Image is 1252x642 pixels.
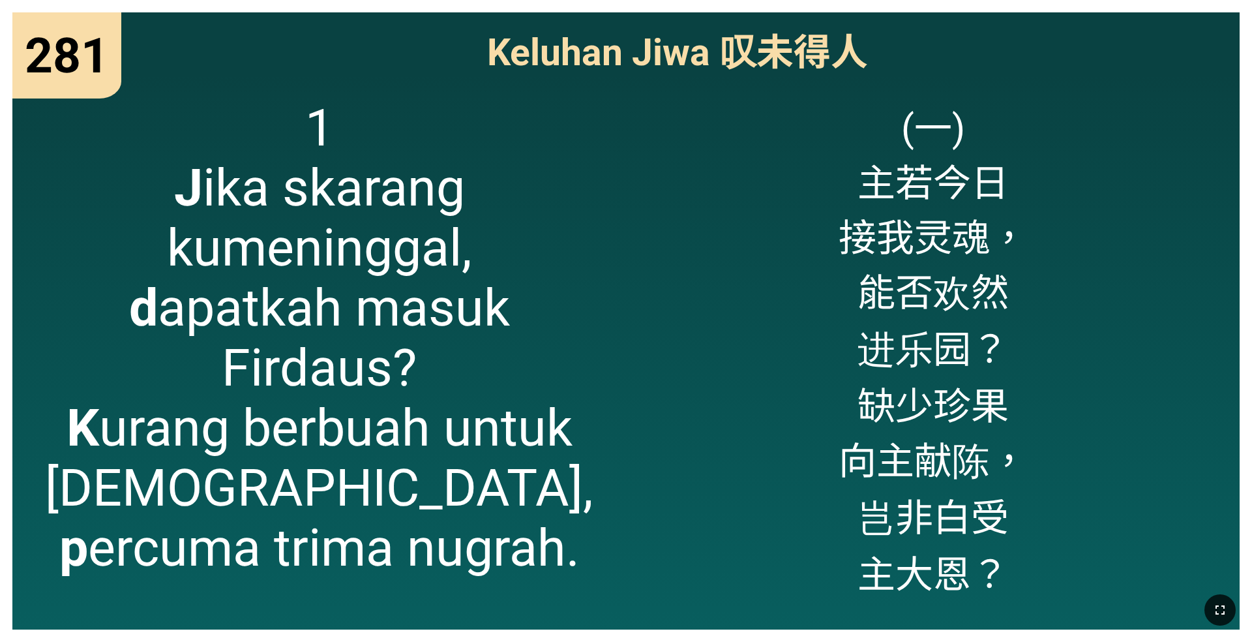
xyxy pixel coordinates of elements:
[67,398,99,458] b: K
[25,27,109,84] span: 281
[25,98,614,578] span: 1 ika skarang kumeninggal, apatkah masuk Firdaus? urang berbuah untuk [DEMOGRAPHIC_DATA], ercuma ...
[59,518,88,578] b: p
[839,98,1028,599] span: (一) 主若今日 接我灵魂， 能否欢然 进乐园？ 缺少珍果 向主献陈， 岂非白受 主大恩？
[174,158,203,218] b: J
[129,278,158,338] b: d
[487,22,868,78] span: Keluhan Jiwa 叹未得人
